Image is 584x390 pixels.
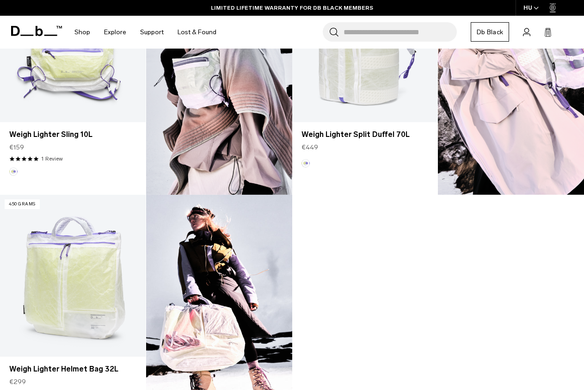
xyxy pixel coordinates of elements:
[5,199,40,209] p: 450 grams
[471,22,509,42] a: Db Black
[9,142,24,152] span: €159
[211,4,373,12] a: LIMITED LIFETIME WARRANTY FOR DB BLACK MEMBERS
[301,142,318,152] span: €449
[104,16,126,49] a: Explore
[9,364,136,375] a: Weigh Lighter Helmet Bag 32L
[178,16,216,49] a: Lost & Found
[74,16,90,49] a: Shop
[68,16,223,49] nav: Main Navigation
[9,377,26,387] span: €299
[301,129,429,140] a: Weigh Lighter Split Duffel 70L
[9,129,136,140] a: Weigh Lighter Sling 10L
[9,167,18,176] button: Aurora
[41,155,63,163] a: 1 reviews
[140,16,164,49] a: Support
[301,159,310,167] button: Aurora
